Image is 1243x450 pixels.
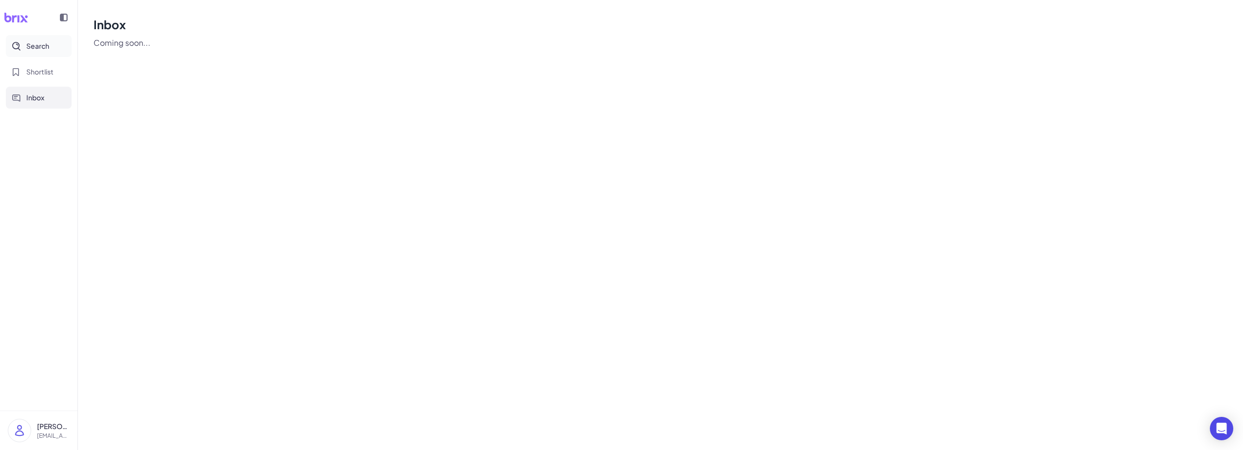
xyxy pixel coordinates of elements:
p: Coming soon... [94,37,1227,49]
span: Search [26,41,49,51]
div: Open Intercom Messenger [1210,417,1233,440]
button: Shortlist [6,61,72,83]
h1: Inbox [94,16,1227,33]
span: Shortlist [26,67,54,77]
button: Search [6,35,72,57]
button: Inbox [6,87,72,109]
p: [PERSON_NAME] [37,421,70,431]
span: Inbox [26,93,44,103]
p: [EMAIL_ADDRESS][DOMAIN_NAME] [37,431,70,440]
img: user_logo.png [8,419,31,442]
